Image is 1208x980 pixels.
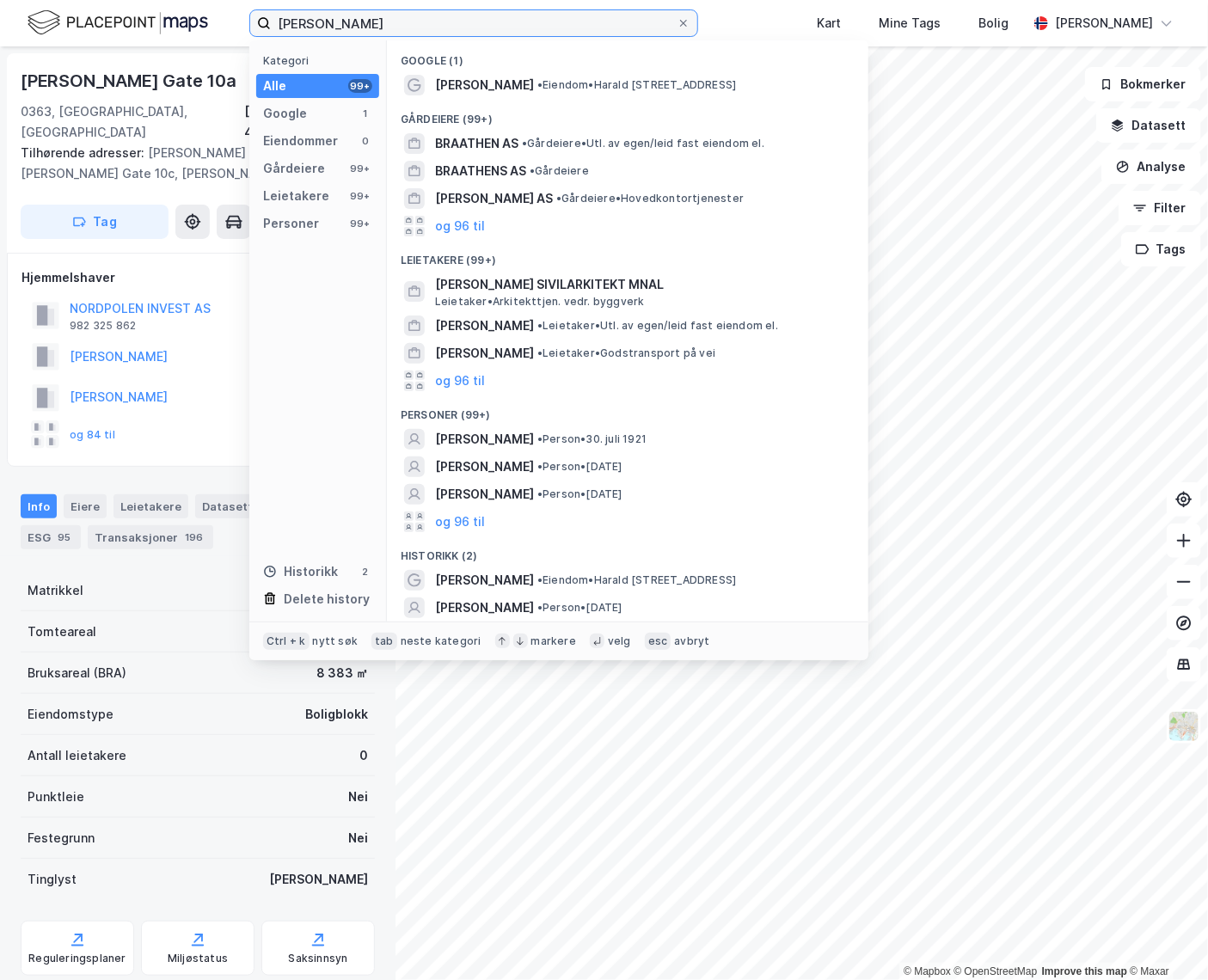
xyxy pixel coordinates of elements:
span: BRAATHEN AS [435,133,518,154]
div: markere [531,634,576,648]
div: [PERSON_NAME] Gate 10a [21,67,240,95]
div: Gårdeiere [263,158,325,179]
div: Datasett [195,494,260,518]
div: Personer (99+) [387,395,868,426]
span: • [537,319,543,332]
div: Eiere [64,494,107,518]
div: 1 [359,107,372,120]
span: [PERSON_NAME] [435,597,534,618]
button: og 96 til [435,216,485,236]
div: 2 [359,565,372,579]
button: Datasett [1096,108,1201,143]
div: 99+ [348,162,372,175]
span: [PERSON_NAME] [435,75,534,95]
div: Antall leietakere [28,745,126,766]
span: [PERSON_NAME] [435,570,534,591]
span: • [537,573,543,586]
span: • [537,346,543,359]
div: Mine Tags [879,13,941,34]
a: Mapbox [904,965,951,977]
span: • [556,192,561,205]
div: 196 [181,529,206,546]
div: Festegrunn [28,828,95,848]
span: • [537,487,543,500]
span: • [537,432,543,445]
img: Z [1168,710,1200,743]
span: Eiendom • Harald [STREET_ADDRESS] [537,78,736,92]
div: Punktleie [28,787,84,807]
button: og 96 til [435,511,485,532]
div: Info [21,494,57,518]
div: 0363, [GEOGRAPHIC_DATA], [GEOGRAPHIC_DATA] [21,101,244,143]
div: esc [645,633,671,650]
div: 982 325 862 [70,319,136,333]
span: Leietaker • Godstransport på vei [537,346,715,360]
div: neste kategori [401,634,481,648]
div: Transaksjoner [88,525,213,549]
div: Leietakere [113,494,188,518]
div: 99+ [348,217,372,230]
div: Personer [263,213,319,234]
span: Leietaker • Utl. av egen/leid fast eiendom el. [537,319,778,333]
div: 0 [359,745,368,766]
span: [PERSON_NAME] SIVILARKITEKT MNAL [435,274,848,295]
div: Eiendommer [263,131,338,151]
span: Person • [DATE] [537,601,622,615]
div: Matrikkel [28,580,83,601]
span: [PERSON_NAME] [435,484,534,505]
a: Improve this map [1042,965,1127,977]
span: [PERSON_NAME] [435,429,534,450]
button: Tag [21,205,169,239]
span: Person • [DATE] [537,460,622,474]
span: [PERSON_NAME] [435,343,534,364]
span: [PERSON_NAME] [435,456,534,477]
div: Delete history [284,589,370,609]
span: • [537,601,543,614]
div: Eiendomstype [28,704,113,725]
div: Nei [348,828,368,848]
div: Historikk [263,561,338,582]
span: Gårdeiere • Hovedkontortjenester [556,192,744,205]
div: Tomteareal [28,622,96,642]
button: Bokmerker [1085,67,1201,101]
div: 0 [359,134,372,148]
div: [PERSON_NAME] [1055,13,1153,34]
div: Kategori [263,54,379,67]
div: [GEOGRAPHIC_DATA], 46/11 [244,101,375,143]
a: OpenStreetMap [954,965,1038,977]
span: [PERSON_NAME] AS [435,188,553,209]
div: Ctrl + k [263,633,310,650]
div: Historikk (2) [387,536,868,567]
span: Person • [DATE] [537,487,622,501]
button: og 96 til [435,371,485,391]
div: nytt søk [313,634,359,648]
div: 99+ [348,79,372,93]
span: • [537,78,543,91]
img: logo.f888ab2527a4732fd821a326f86c7f29.svg [28,8,208,38]
div: Google [263,103,307,124]
div: ESG [21,525,81,549]
span: Leietaker • Arkitekttjen. vedr. byggverk [435,295,645,309]
input: Søk på adresse, matrikkel, gårdeiere, leietakere eller personer [271,10,677,36]
button: Filter [1119,191,1201,225]
button: Tags [1121,232,1201,266]
span: • [537,460,543,473]
div: Tinglyst [28,869,77,890]
div: Nei [348,787,368,807]
div: Chat Widget [1122,897,1208,980]
div: 95 [54,529,74,546]
span: Gårdeiere [530,164,589,178]
span: Eiendom • Harald [STREET_ADDRESS] [537,573,736,587]
span: Person • 30. juli 1921 [537,432,647,446]
div: Bolig [978,13,1009,34]
div: 99+ [348,189,372,203]
div: tab [371,633,397,650]
div: avbryt [674,634,709,648]
div: Google (1) [387,40,868,71]
div: Saksinnsyn [289,952,348,965]
div: [PERSON_NAME] Gate 10b, [PERSON_NAME] Gate 10c, [PERSON_NAME] Gate 10d [21,143,361,184]
button: Analyse [1101,150,1201,184]
div: Gårdeiere (99+) [387,99,868,130]
div: Reguleringsplaner [28,952,126,965]
div: Boligblokk [305,704,368,725]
